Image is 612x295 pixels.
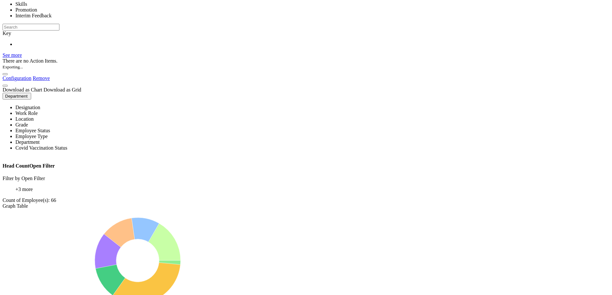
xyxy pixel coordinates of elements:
a: Table [17,203,28,209]
input: Search [3,24,59,30]
h4: Head Count [3,163,609,169]
span: Grade [15,122,28,127]
a: Configuration [3,75,31,81]
span: Designation [15,105,40,110]
span: Covid Vaccination Status [15,145,67,151]
a: See more [3,52,22,58]
span: Employee Type [15,134,48,139]
a: Graph [3,203,15,209]
span: Department [15,139,40,145]
a: Open Filter [29,163,55,169]
a: Open Filter [22,176,45,181]
small: Exporting... [3,65,23,69]
a: Promotion [15,7,37,13]
a: Skills [15,1,27,7]
span: Employee Status [15,128,50,133]
label: Count of Employee(s): 66 [3,197,56,203]
label: There are no Action Items. [3,58,58,64]
label: Key [3,30,11,36]
span: Location [15,116,34,122]
label: Filter by [3,176,20,181]
a: Remove [33,75,50,81]
a: Interim Feedback [15,13,51,18]
a: Download as Grid [44,87,81,92]
a: Download as Chart [3,87,42,92]
span: +3 more [15,187,33,192]
button: Department [3,93,31,100]
span: Work Role [15,110,38,116]
span: Department [5,94,28,99]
